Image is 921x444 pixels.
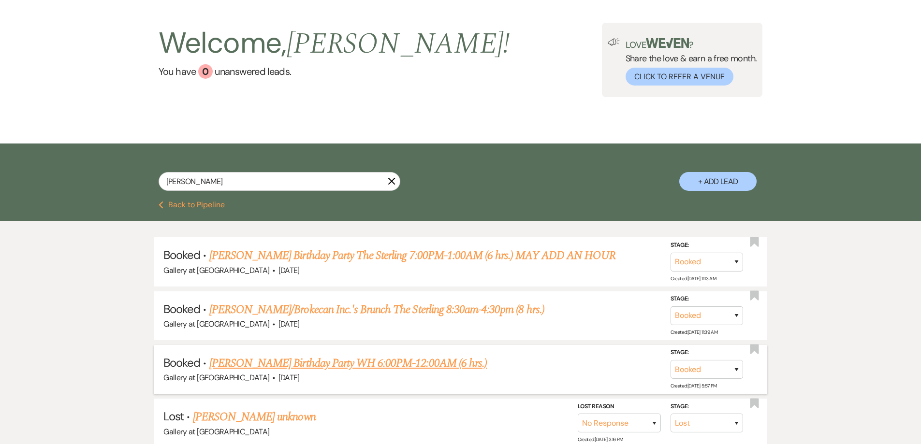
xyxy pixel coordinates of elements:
span: Booked [163,247,200,262]
button: Back to Pipeline [159,201,225,209]
label: Stage: [671,294,743,304]
button: Click to Refer a Venue [626,68,733,86]
span: Gallery at [GEOGRAPHIC_DATA] [163,319,269,329]
span: Booked [163,301,200,316]
span: [PERSON_NAME] ! [287,22,510,66]
span: Booked [163,355,200,370]
div: 0 [198,64,213,79]
div: Share the love & earn a free month. [620,38,757,86]
span: Created: [DATE] 11:13 AM [671,275,716,282]
p: Love ? [626,38,757,49]
a: [PERSON_NAME]/Brokecan Inc.'s Brunch The Sterling 8:30am-4:30pm (8 hrs.) [209,301,544,318]
span: [DATE] [278,265,300,275]
a: You have 0 unanswered leads. [159,64,510,79]
label: Lost Reason [578,401,661,412]
input: Search by name, event date, email address or phone number [159,172,400,191]
span: Gallery at [GEOGRAPHIC_DATA] [163,372,269,383]
span: [DATE] [278,319,300,329]
span: Created: [DATE] 5:57 PM [671,383,717,389]
img: loud-speaker-illustration.svg [608,38,620,46]
img: weven-logo-green.svg [646,38,689,48]
a: [PERSON_NAME] Birthday Party WH 6:00PM-12:00AM (6 hrs.) [209,355,487,372]
span: Gallery at [GEOGRAPHIC_DATA] [163,427,269,437]
span: Created: [DATE] 11:39 AM [671,329,717,335]
span: Created: [DATE] 3:16 PM [578,436,623,443]
span: [DATE] [278,372,300,383]
a: [PERSON_NAME] Birthday Party The Sterling 7:00PM-1:00AM (6 hrs.) MAY ADD AN HOUR [209,247,615,264]
span: Lost [163,409,184,424]
label: Stage: [671,347,743,358]
button: + Add Lead [679,172,757,191]
h2: Welcome, [159,23,510,64]
a: [PERSON_NAME] unknown [193,408,316,426]
label: Stage: [671,240,743,251]
label: Stage: [671,401,743,412]
span: Gallery at [GEOGRAPHIC_DATA] [163,265,269,275]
